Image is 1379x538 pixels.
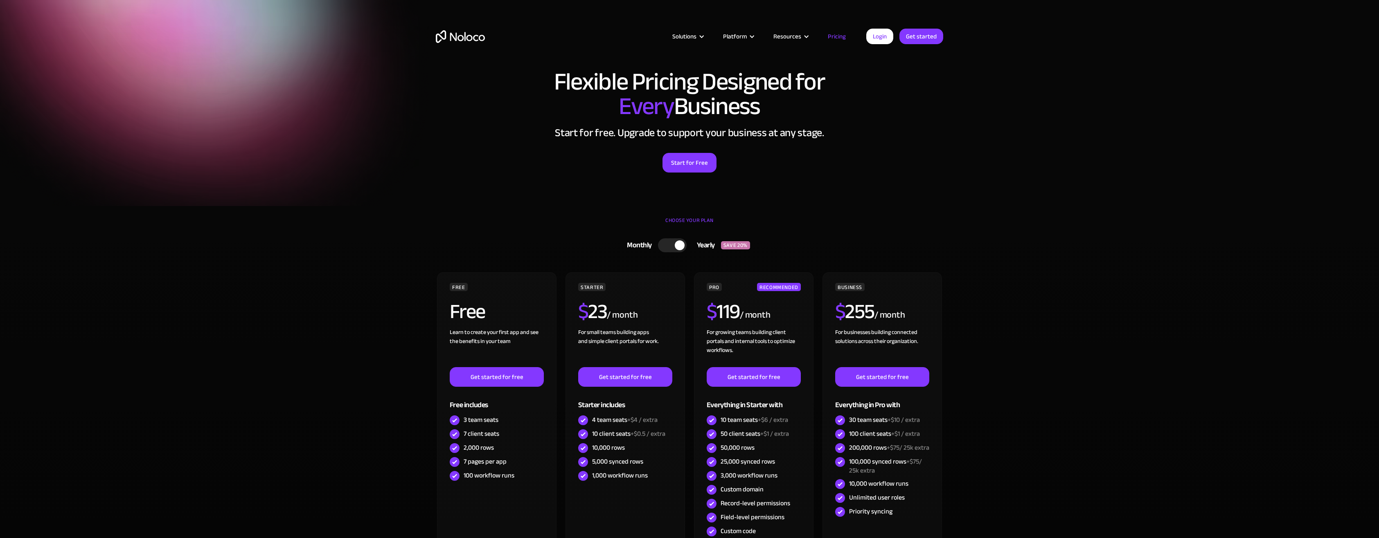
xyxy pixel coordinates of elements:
[464,443,494,452] div: 2,000 rows
[818,31,856,42] a: Pricing
[899,29,943,44] a: Get started
[849,507,892,516] div: Priority syncing
[619,83,674,129] span: Every
[713,31,763,42] div: Platform
[721,527,756,536] div: Custom code
[835,283,865,291] div: BUSINESS
[707,367,801,387] a: Get started for free
[707,292,717,331] span: $
[773,31,801,42] div: Resources
[436,214,943,235] div: CHOOSE YOUR PLAN
[849,415,920,424] div: 30 team seats
[592,429,665,438] div: 10 client seats
[707,301,740,322] h2: 119
[578,292,588,331] span: $
[835,328,929,367] div: For businesses building connected solutions across their organization. ‍
[763,31,818,42] div: Resources
[723,31,747,42] div: Platform
[758,414,788,426] span: +$6 / extra
[835,367,929,387] a: Get started for free
[835,301,874,322] h2: 255
[849,455,922,477] span: +$75/ 25k extra
[721,513,784,522] div: Field-level permissions
[578,283,606,291] div: STARTER
[721,471,777,480] div: 3,000 workflow runs
[721,443,755,452] div: 50,000 rows
[578,301,607,322] h2: 23
[672,31,696,42] div: Solutions
[721,457,775,466] div: 25,000 synced rows
[464,429,499,438] div: 7 client seats
[464,471,514,480] div: 100 workflow runs
[888,414,920,426] span: +$10 / extra
[592,415,658,424] div: 4 team seats
[578,387,672,413] div: Starter includes
[450,328,544,367] div: Learn to create your first app and see the benefits in your team ‍
[849,493,905,502] div: Unlimited user roles
[874,309,905,322] div: / month
[687,239,721,251] div: Yearly
[592,471,648,480] div: 1,000 workflow runs
[631,428,665,440] span: +$0.5 / extra
[617,239,658,251] div: Monthly
[866,29,893,44] a: Login
[849,457,929,475] div: 100,000 synced rows
[849,479,908,488] div: 10,000 workflow runs
[578,328,672,367] div: For small teams building apps and simple client portals for work. ‍
[757,283,801,291] div: RECOMMENDED
[450,283,468,291] div: FREE
[592,443,625,452] div: 10,000 rows
[662,153,717,173] a: Start for Free
[607,309,638,322] div: / month
[436,30,485,43] a: home
[721,415,788,424] div: 10 team seats
[849,443,929,452] div: 200,000 rows
[707,328,801,367] div: For growing teams building client portals and internal tools to optimize workflows.
[578,367,672,387] a: Get started for free
[740,309,771,322] div: / month
[592,457,643,466] div: 5,000 synced rows
[721,499,790,508] div: Record-level permissions
[464,415,498,424] div: 3 team seats
[721,241,750,249] div: SAVE 20%
[707,283,722,291] div: PRO
[760,428,789,440] span: +$1 / extra
[707,387,801,413] div: Everything in Starter with
[721,485,764,494] div: Custom domain
[436,127,943,139] h2: Start for free. Upgrade to support your business at any stage.
[849,429,920,438] div: 100 client seats
[464,457,507,466] div: 7 pages per app
[450,367,544,387] a: Get started for free
[436,69,943,119] h1: Flexible Pricing Designed for Business
[835,387,929,413] div: Everything in Pro with
[450,387,544,413] div: Free includes
[450,301,485,322] h2: Free
[721,429,789,438] div: 50 client seats
[887,442,929,454] span: +$75/ 25k extra
[835,292,845,331] span: $
[627,414,658,426] span: +$4 / extra
[662,31,713,42] div: Solutions
[891,428,920,440] span: +$1 / extra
